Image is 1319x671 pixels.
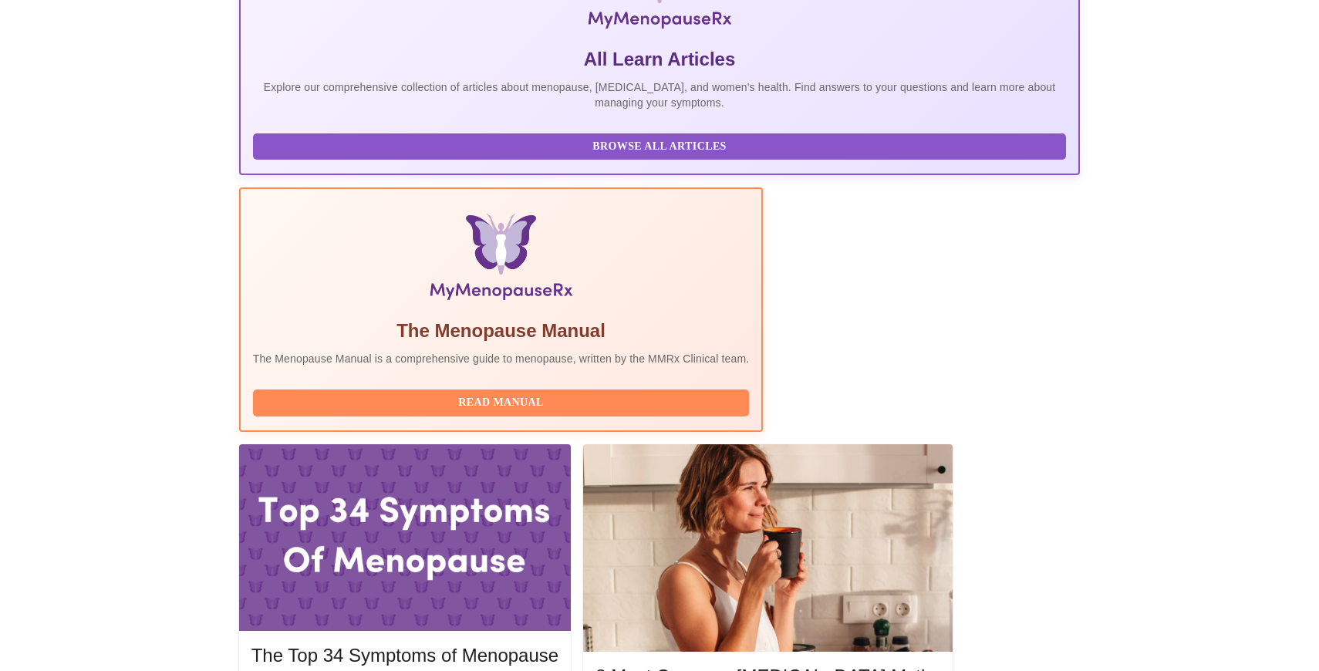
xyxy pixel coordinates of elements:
[251,643,558,668] h5: The Top 34 Symptoms of Menopause
[332,214,670,306] img: Menopause Manual
[253,139,1071,152] a: Browse All Articles
[253,79,1067,110] p: Explore our comprehensive collection of articles about menopause, [MEDICAL_DATA], and women's hea...
[253,351,750,366] p: The Menopause Manual is a comprehensive guide to menopause, written by the MMRx Clinical team.
[253,133,1067,160] button: Browse All Articles
[268,393,734,413] span: Read Manual
[253,389,750,416] button: Read Manual
[253,319,750,343] h5: The Menopause Manual
[253,395,754,408] a: Read Manual
[268,137,1051,157] span: Browse All Articles
[253,47,1067,72] h5: All Learn Articles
